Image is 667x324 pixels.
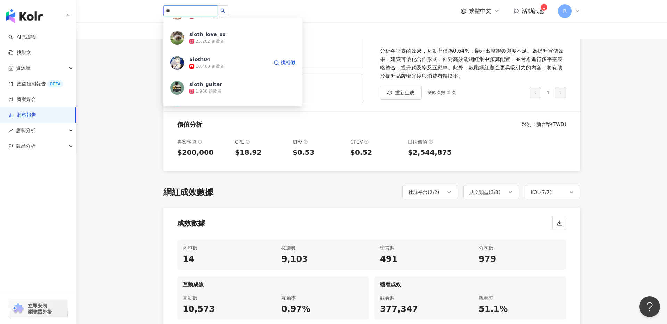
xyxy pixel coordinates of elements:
[9,299,67,318] a: chrome extension立即安裝 瀏覽器外掛
[522,121,566,128] div: 幣別 ： 新台幣 ( TWD )
[374,276,566,290] div: 觀看成效
[281,254,363,265] div: 9,103
[274,56,295,70] a: 找相似
[408,147,460,157] div: $2,544,875
[380,294,462,302] div: 觀看數
[380,254,462,265] div: 491
[522,8,544,14] span: 活動訊息
[479,254,561,265] div: 979
[220,8,225,13] span: search
[530,87,566,98] div: 1
[170,31,184,45] img: KOL Avatar
[196,39,224,44] div: 25,202 追蹤者
[530,188,552,196] div: KOL ( 7 / 7 )
[8,34,38,41] a: searchAI 找網紅
[189,31,226,38] div: sloth_love_xx
[16,123,35,138] span: 趨勢分析
[350,147,402,157] div: $0.52
[189,56,211,63] div: Sloth04
[427,89,456,96] div: 剩餘次數 3 次
[469,188,501,196] div: 貼文類型 ( 3 / 3 )
[6,9,43,23] img: logo
[170,106,184,120] img: KOL Avatar
[235,138,287,146] div: CPE
[177,147,229,157] div: $200,000
[183,244,265,252] div: 內容數
[177,120,202,129] div: 價值分析
[11,303,25,314] img: chrome extension
[196,88,221,94] div: 1,960 追蹤者
[479,294,561,302] div: 觀看率
[543,5,545,10] span: 1
[16,138,35,154] span: 競品分析
[479,244,561,252] div: 分享數
[380,304,462,315] div: 377,347
[8,80,63,87] a: 效益預測報告BETA
[163,187,213,198] div: 網紅成效數據
[189,81,222,88] div: sloth_guitar
[189,106,234,113] div: Bebimora Alor Gajah
[408,188,439,196] div: 社群平台 ( 2 / 2 )
[8,112,36,119] a: 洞察報告
[183,254,265,265] div: 14
[183,294,265,302] div: 互動數
[196,63,224,69] div: 10,400 追蹤者
[563,7,567,15] span: R
[380,86,422,100] button: 重新生成
[281,244,363,252] div: 按讚數
[469,7,491,15] span: 繁體中文
[281,294,363,302] div: 互動率
[28,302,52,315] span: 立即安裝 瀏覽器外掛
[541,4,547,11] sup: 1
[177,276,369,290] div: 互動成效
[177,218,205,228] div: 成效數據
[639,296,660,317] iframe: Help Scout Beacon - Open
[350,138,402,146] div: CPEV
[395,90,414,95] span: 重新生成
[183,304,265,315] div: 10,573
[170,81,184,95] img: KOL Avatar
[408,138,460,146] div: 口碑價值
[8,96,36,103] a: 商案媒合
[16,60,31,76] span: 資源庫
[177,138,229,146] div: 專案預算
[380,244,462,252] div: 留言數
[235,147,287,157] div: $18.92
[8,49,31,56] a: 找貼文
[281,304,363,315] div: 0.97%
[293,147,345,157] div: $0.53
[281,59,295,66] span: 找相似
[170,56,184,70] img: KOL Avatar
[8,128,13,133] span: rise
[479,304,561,315] div: 51.1%
[293,138,345,146] div: CPV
